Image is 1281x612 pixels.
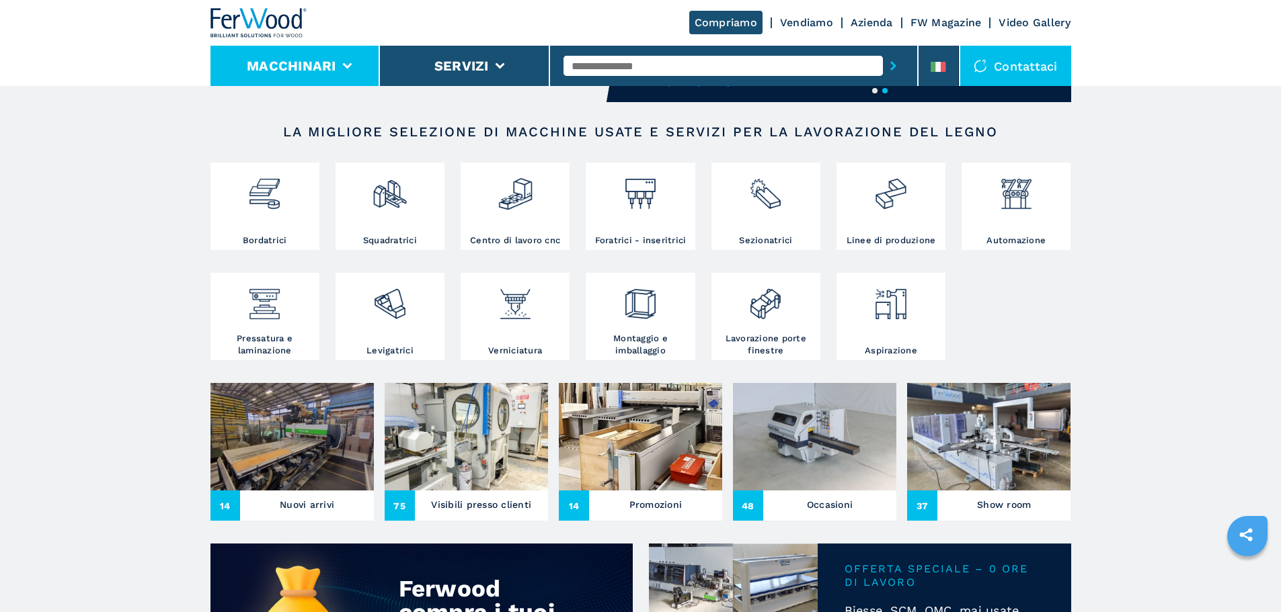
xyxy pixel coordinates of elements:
a: Nuovi arrivi14Nuovi arrivi [210,383,374,521]
a: Lavorazione porte finestre [711,273,820,360]
a: Montaggio e imballaggio [586,273,695,360]
a: Visibili presso clienti75Visibili presso clienti [385,383,548,521]
img: squadratrici_2.png [372,166,407,212]
h3: Montaggio e imballaggio [589,333,691,357]
h2: LA MIGLIORE SELEZIONE DI MACCHINE USATE E SERVIZI PER LA LAVORAZIONE DEL LEGNO [254,124,1028,140]
img: Nuovi arrivi [210,383,374,490]
h3: Foratrici - inseritrici [595,234,687,247]
img: bordatrici_1.png [247,166,282,212]
h3: Occasioni [807,495,853,514]
a: Verniciatura [461,273,570,360]
span: 75 [385,490,415,521]
a: Levigatrici [336,273,444,360]
div: Contattaci [960,46,1071,86]
h3: Linee di produzione [847,234,936,247]
a: Automazione [962,163,1071,250]
img: Ferwood [210,8,307,38]
h3: Show room [977,495,1031,514]
iframe: Chat [1224,552,1271,602]
span: 14 [210,490,241,521]
img: automazione.png [999,166,1034,212]
a: Azienda [851,16,893,29]
a: Occasioni48Occasioni [733,383,896,521]
img: linee_di_produzione_2.png [873,166,908,212]
img: sezionatrici_2.png [748,166,783,212]
span: 48 [733,490,763,521]
span: 37 [907,490,937,521]
a: Centro di lavoro cnc [461,163,570,250]
a: Compriamo [689,11,763,34]
h3: Visibili presso clienti [431,495,531,514]
a: Aspirazione [837,273,945,360]
button: 1 [872,88,878,93]
img: Show room [907,383,1071,490]
a: FW Magazine [910,16,982,29]
h3: Verniciatura [488,345,542,357]
h3: Promozioni [629,495,683,514]
img: Contattaci [974,59,987,73]
h3: Centro di lavoro cnc [470,234,560,247]
a: Bordatrici [210,163,319,250]
img: aspirazione_1.png [873,276,908,322]
button: submit-button [883,50,904,81]
h3: Aspirazione [865,345,917,357]
a: Sezionatrici [711,163,820,250]
img: montaggio_imballaggio_2.png [623,276,658,322]
span: 14 [559,490,589,521]
a: sharethis [1229,518,1263,552]
button: Macchinari [247,58,336,74]
button: 2 [882,88,888,93]
img: verniciatura_1.png [498,276,533,322]
a: Foratrici - inseritrici [586,163,695,250]
h3: Automazione [986,234,1046,247]
h3: Levigatrici [366,345,414,357]
a: Show room37Show room [907,383,1071,521]
a: Promozioni14Promozioni [559,383,722,521]
img: lavorazione_porte_finestre_2.png [748,276,783,322]
a: Linee di produzione [837,163,945,250]
button: Servizi [434,58,489,74]
h3: Bordatrici [243,234,287,247]
h3: Sezionatrici [739,234,792,247]
h3: Nuovi arrivi [280,495,334,514]
img: Visibili presso clienti [385,383,548,490]
a: Squadratrici [336,163,444,250]
h3: Squadratrici [363,234,417,247]
a: Video Gallery [999,16,1071,29]
a: Pressatura e laminazione [210,273,319,360]
a: Scopri di più [668,76,931,87]
h3: Pressatura e laminazione [214,333,316,357]
img: Promozioni [559,383,722,490]
h3: Lavorazione porte finestre [715,333,817,357]
img: levigatrici_2.png [372,276,407,322]
a: Vendiamo [780,16,833,29]
img: Occasioni [733,383,896,490]
img: pressa-strettoia.png [247,276,282,322]
img: foratrici_inseritrici_2.png [623,166,658,212]
img: centro_di_lavoro_cnc_2.png [498,166,533,212]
